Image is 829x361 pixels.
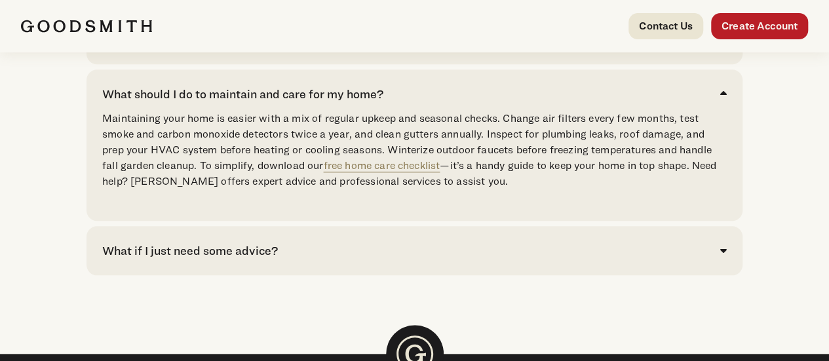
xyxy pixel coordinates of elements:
div: What should I do to maintain and care for my home? [102,85,383,103]
div: What if I just need some advice? [102,242,278,259]
img: Goodsmith [21,20,152,33]
p: Maintaining your home is easier with a mix of regular upkeep and seasonal checks. Change air filt... [102,111,727,189]
a: Contact Us [628,13,703,39]
a: free home care checklist [323,159,440,172]
a: Create Account [711,13,808,39]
